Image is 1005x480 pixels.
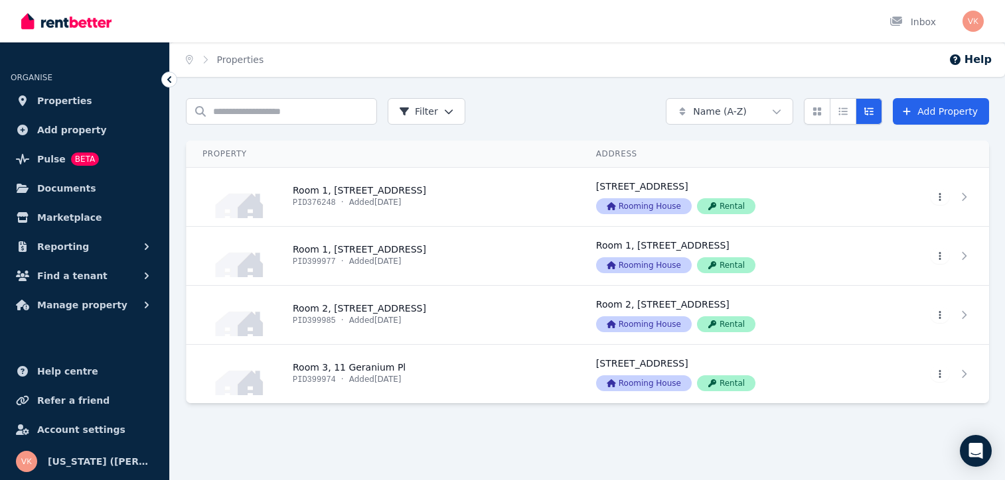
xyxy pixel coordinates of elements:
span: BETA [71,152,99,166]
span: Account settings [37,422,125,438]
button: Find a tenant [11,263,159,289]
button: Card view [804,98,830,125]
a: Refer a friend [11,387,159,414]
span: Manage property [37,297,127,313]
th: Property [187,141,580,168]
button: Reporting [11,233,159,260]
a: Add property [11,117,159,143]
button: Compact list view [830,98,856,125]
button: Help [949,52,992,68]
a: View details for Room 1, 447 Lakeside Dr [875,168,989,226]
span: Help centre [37,363,98,379]
div: Inbox [889,15,936,29]
span: [US_STATE] ([PERSON_NAME] [48,453,153,469]
a: View details for Room 1, Unit 3/217-219 Hill View Terrace [580,227,875,285]
div: Open Intercom Messenger [960,435,992,467]
a: Properties [11,88,159,114]
a: Help centre [11,358,159,385]
img: RentBetter [21,11,112,31]
span: Find a tenant [37,268,108,284]
a: View details for Room 1, Unit 3/217-219 Hill View Terrace [875,227,989,285]
div: View options [804,98,882,125]
a: Documents [11,175,159,202]
span: Refer a friend [37,392,110,408]
a: Marketplace [11,204,159,231]
span: ORGANISE [11,73,52,82]
a: View details for Room 2, Unit 3/217-219 Hill View Terrace [187,286,580,344]
a: View details for Room 2, Unit 3/217-219 Hill View Terrace [580,286,875,344]
button: Manage property [11,292,159,318]
span: Marketplace [37,210,102,225]
a: View details for Room 3, 11 Geranium Pl [187,345,580,403]
a: Add Property [893,98,989,125]
a: Account settings [11,416,159,443]
button: Expanded list view [856,98,882,125]
button: More options [931,248,949,264]
a: View details for Room 1, 447 Lakeside Dr [187,168,580,226]
img: Virginia (Naomi) Kapisa [963,11,984,32]
span: Pulse [37,151,66,167]
span: Name (A-Z) [693,105,747,118]
nav: Breadcrumb [170,42,279,77]
a: PulseBETA [11,146,159,172]
button: More options [931,366,949,382]
img: Virginia (Naomi) Kapisa [16,451,37,472]
button: Filter [388,98,465,125]
a: View details for Room 1, Unit 3/217-219 Hill View Terrace [187,227,580,285]
button: Name (A-Z) [666,98,793,125]
span: Documents [37,180,96,196]
span: Reporting [37,239,89,255]
a: View details for Room 3, 11 Geranium Pl [580,345,875,403]
a: View details for Room 1, 447 Lakeside Dr [580,168,875,226]
button: More options [931,189,949,205]
a: View details for Room 2, Unit 3/217-219 Hill View Terrace [875,286,989,344]
a: View details for Room 3, 11 Geranium Pl [875,345,989,403]
span: Properties [37,93,92,109]
button: More options [931,307,949,323]
a: Properties [217,54,264,65]
th: Address [580,141,875,168]
span: Filter [399,105,438,118]
span: Add property [37,122,107,138]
